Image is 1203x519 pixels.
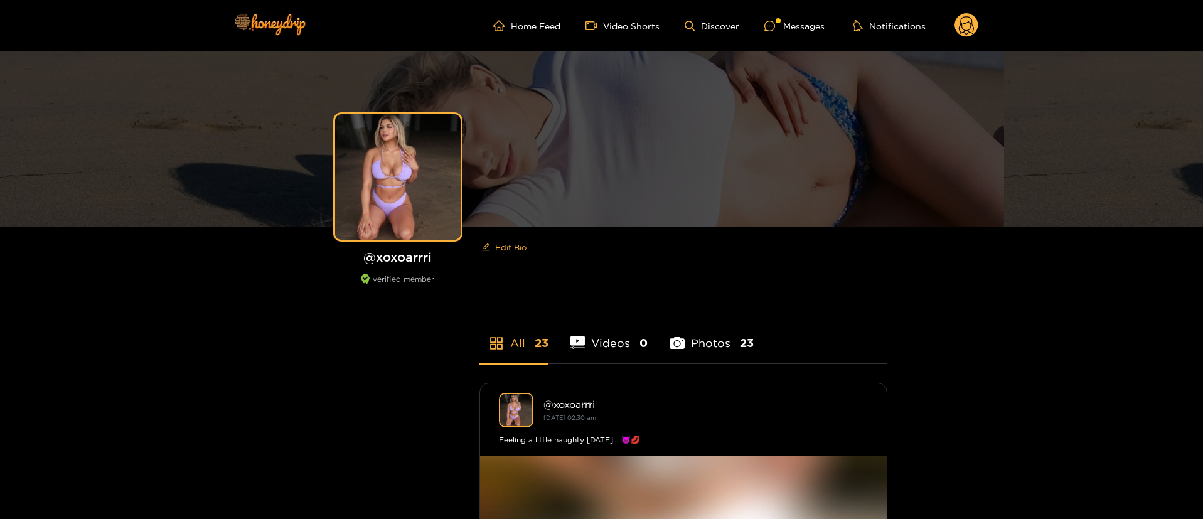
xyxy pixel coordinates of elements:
div: Messages [764,19,825,33]
span: Edit Bio [495,241,527,254]
a: Video Shorts [585,20,660,31]
span: edit [482,243,490,252]
a: Home Feed [493,20,560,31]
span: appstore [489,336,504,351]
div: verified member [329,274,467,297]
div: Feeling a little naughty [DATE]… 😈💋 [499,434,868,446]
li: All [479,307,548,363]
span: 23 [740,335,754,351]
small: [DATE] 02:30 am [543,414,596,421]
button: editEdit Bio [479,237,529,257]
span: home [493,20,511,31]
button: Notifications [850,19,929,32]
div: @ xoxoarrri [543,399,868,410]
img: xoxoarrri [499,393,533,427]
span: 0 [639,335,648,351]
span: 23 [535,335,548,351]
span: video-camera [585,20,603,31]
li: Videos [570,307,648,363]
li: Photos [670,307,754,363]
h1: @ xoxoarrri [329,249,467,265]
a: Discover [685,21,739,31]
